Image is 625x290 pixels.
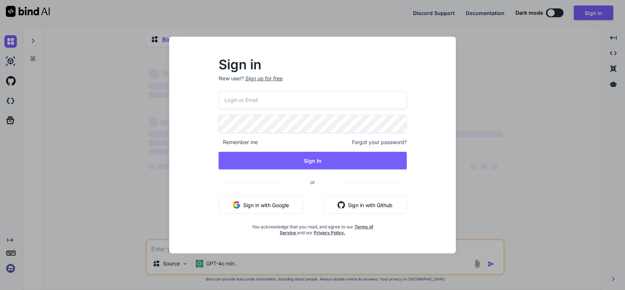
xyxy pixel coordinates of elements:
[250,220,375,236] div: You acknowledge that you read, and agree to our and our
[219,196,303,214] button: Sign in with Google
[219,75,407,91] p: New user?
[352,139,407,146] span: Forgot your password?
[314,230,345,235] a: Privacy Policy.
[219,152,407,169] button: Sign In
[280,224,373,235] a: Terms of Service
[219,91,407,109] input: Login or Email
[219,139,258,146] span: Remember me
[338,201,345,209] img: github
[323,196,407,214] button: Sign in with Github
[219,59,407,70] h2: Sign in
[281,173,344,191] span: or
[245,75,283,82] div: Sign up for free
[233,201,240,209] img: google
